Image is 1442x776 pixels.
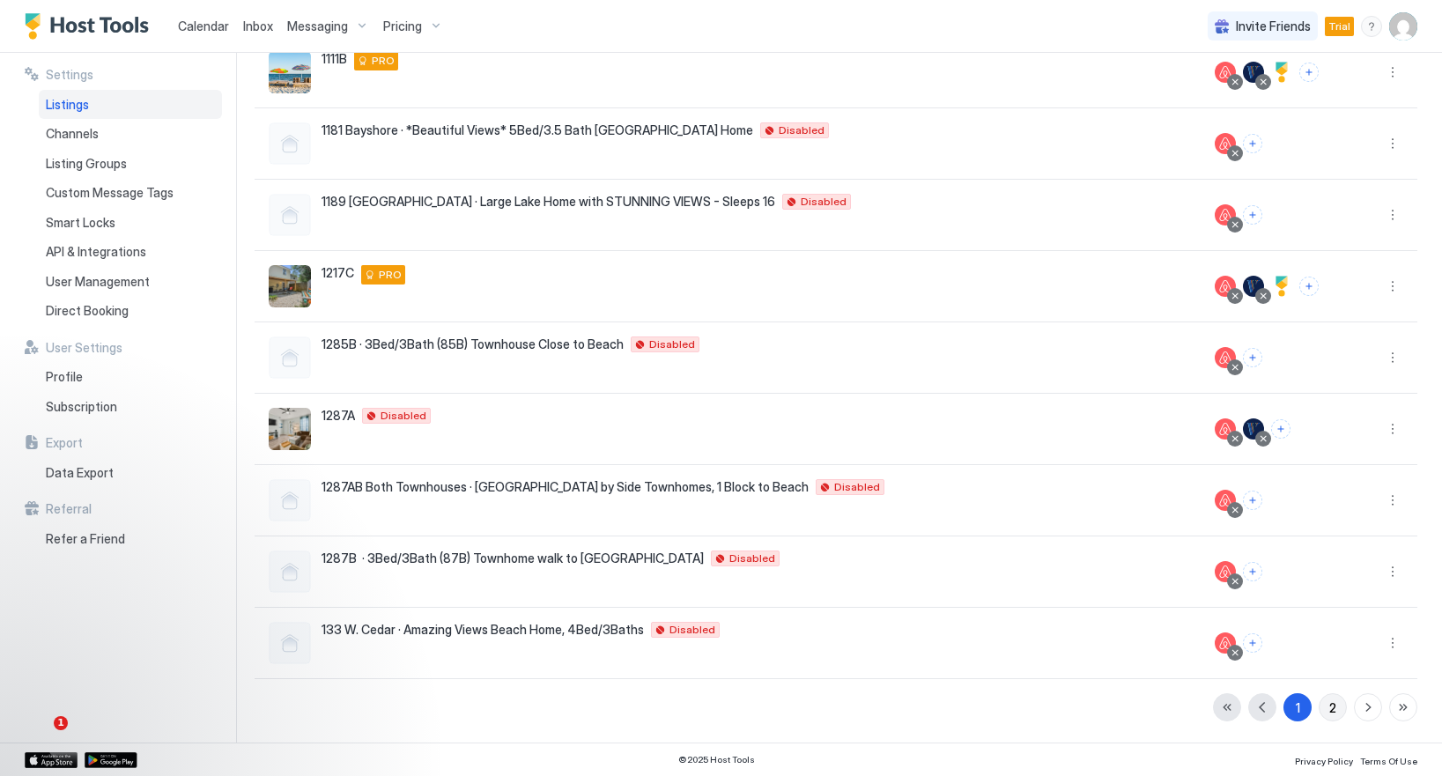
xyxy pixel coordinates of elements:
[322,336,624,352] span: 1285B · 3Bed/3Bath (85B) Townhouse Close to Beach
[178,17,229,35] a: Calendar
[1299,277,1319,296] button: Connect channels
[379,267,402,283] span: PRO
[1243,562,1262,581] button: Connect channels
[39,524,222,554] a: Refer a Friend
[1295,756,1353,766] span: Privacy Policy
[1319,693,1347,721] button: 2
[46,126,99,142] span: Channels
[1236,18,1311,34] span: Invite Friends
[1382,561,1403,582] button: More options
[1361,16,1382,37] div: menu
[322,122,753,138] span: 1181 Bayshore · *Beautiful Views* 5Bed/3.5 Bath [GEOGRAPHIC_DATA] Home
[1283,693,1312,721] button: 1
[46,97,89,113] span: Listings
[1382,561,1403,582] div: menu
[46,274,150,290] span: User Management
[1271,419,1290,439] button: Connect channels
[13,605,366,728] iframe: Intercom notifications message
[39,362,222,392] a: Profile
[1382,204,1403,225] button: More options
[39,90,222,120] a: Listings
[39,458,222,488] a: Data Export
[322,479,809,495] span: 1287AB Both Townhouses · [GEOGRAPHIC_DATA] by Side Townhomes, 1 Block to Beach
[178,18,229,33] span: Calendar
[46,303,129,319] span: Direct Booking
[1389,12,1417,41] div: User profile
[1382,276,1403,297] div: menu
[25,13,157,40] a: Host Tools Logo
[39,296,222,326] a: Direct Booking
[46,399,117,415] span: Subscription
[1243,348,1262,367] button: Connect channels
[1360,756,1417,766] span: Terms Of Use
[1382,276,1403,297] button: More options
[383,18,422,34] span: Pricing
[39,208,222,238] a: Smart Locks
[1243,491,1262,510] button: Connect channels
[269,265,311,307] div: listing image
[39,149,222,179] a: Listing Groups
[1382,133,1403,154] button: More options
[322,265,354,281] span: 1217C
[46,215,115,231] span: Smart Locks
[46,185,174,201] span: Custom Message Tags
[269,408,311,450] div: listing image
[1382,418,1403,440] div: menu
[243,17,273,35] a: Inbox
[1382,347,1403,368] button: More options
[85,752,137,768] a: Google Play Store
[39,178,222,208] a: Custom Message Tags
[1382,62,1403,83] button: More options
[322,622,644,638] span: 133 W. Cedar · Amazing Views Beach Home, 4Bed/3Baths
[46,531,125,547] span: Refer a Friend
[1243,134,1262,153] button: Connect channels
[1243,205,1262,225] button: Connect channels
[1295,750,1353,769] a: Privacy Policy
[322,194,775,210] span: 1189 [GEOGRAPHIC_DATA] · Large Lake Home with STUNNING VIEWS - Sleeps 16
[1382,418,1403,440] button: More options
[46,501,92,517] span: Referral
[39,119,222,149] a: Channels
[46,369,83,385] span: Profile
[322,408,355,424] span: 1287A
[1296,698,1300,717] div: 1
[1382,632,1403,654] div: menu
[1299,63,1319,82] button: Connect channels
[46,67,93,83] span: Settings
[1360,750,1417,769] a: Terms Of Use
[1243,633,1262,653] button: Connect channels
[25,752,78,768] a: App Store
[269,51,311,93] div: listing image
[18,716,60,758] iframe: Intercom live chat
[1382,490,1403,511] div: menu
[1329,698,1336,717] div: 2
[372,53,395,69] span: PRO
[287,18,348,34] span: Messaging
[1382,347,1403,368] div: menu
[46,156,127,172] span: Listing Groups
[54,716,68,730] span: 1
[1382,632,1403,654] button: More options
[1328,18,1350,34] span: Trial
[322,551,704,566] span: 1287B · 3Bed/3Bath (87B) Townhome walk to [GEOGRAPHIC_DATA]
[322,51,347,67] span: 1111B
[243,18,273,33] span: Inbox
[1382,133,1403,154] div: menu
[1382,62,1403,83] div: menu
[46,244,146,260] span: API & Integrations
[39,267,222,297] a: User Management
[1382,490,1403,511] button: More options
[678,754,755,765] span: © 2025 Host Tools
[46,340,122,356] span: User Settings
[46,435,83,451] span: Export
[46,465,114,481] span: Data Export
[39,392,222,422] a: Subscription
[39,237,222,267] a: API & Integrations
[1382,204,1403,225] div: menu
